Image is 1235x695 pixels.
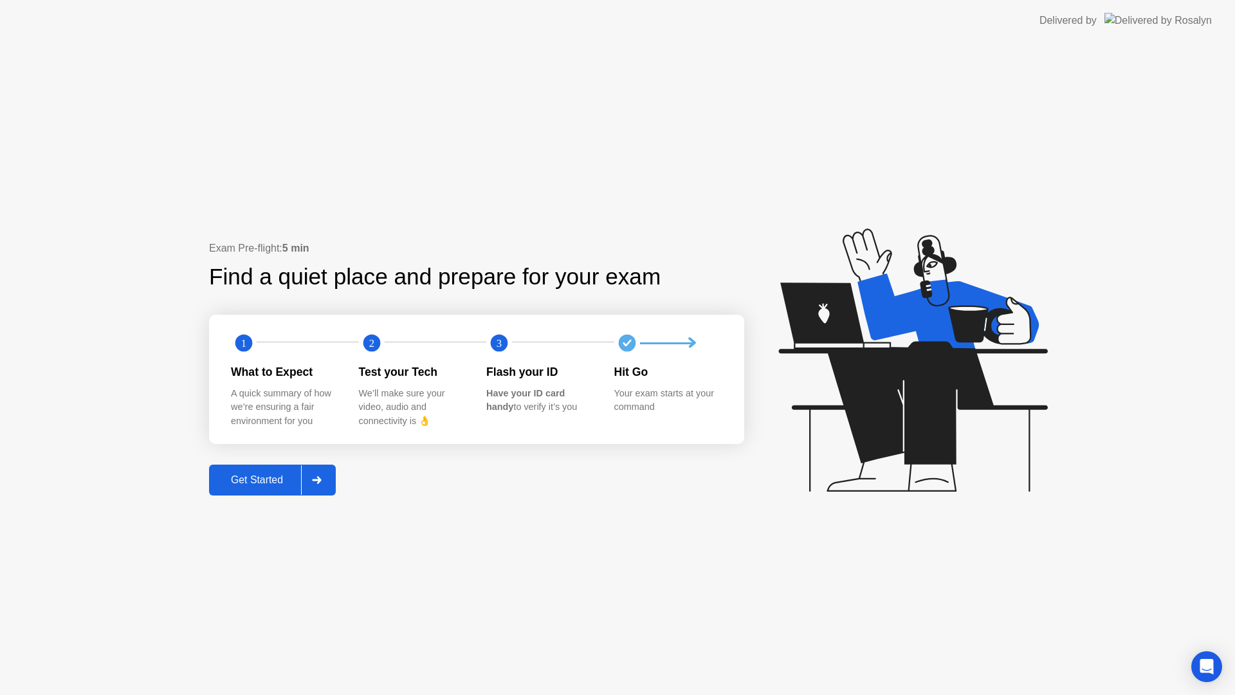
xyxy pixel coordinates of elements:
div: Get Started [213,474,301,486]
div: Flash your ID [486,364,594,380]
b: Have your ID card handy [486,388,565,412]
div: Find a quiet place and prepare for your exam [209,260,663,294]
div: We’ll make sure your video, audio and connectivity is 👌 [359,387,466,429]
text: 2 [369,337,374,349]
b: 5 min [282,243,309,254]
div: to verify it’s you [486,387,594,414]
div: Hit Go [614,364,722,380]
text: 1 [241,337,246,349]
div: Open Intercom Messenger [1191,651,1222,682]
button: Get Started [209,465,336,496]
img: Delivered by Rosalyn [1104,13,1212,28]
text: 3 [497,337,502,349]
div: A quick summary of how we’re ensuring a fair environment for you [231,387,338,429]
div: Delivered by [1039,13,1097,28]
div: Exam Pre-flight: [209,241,744,256]
div: Test your Tech [359,364,466,380]
div: Your exam starts at your command [614,387,722,414]
div: What to Expect [231,364,338,380]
